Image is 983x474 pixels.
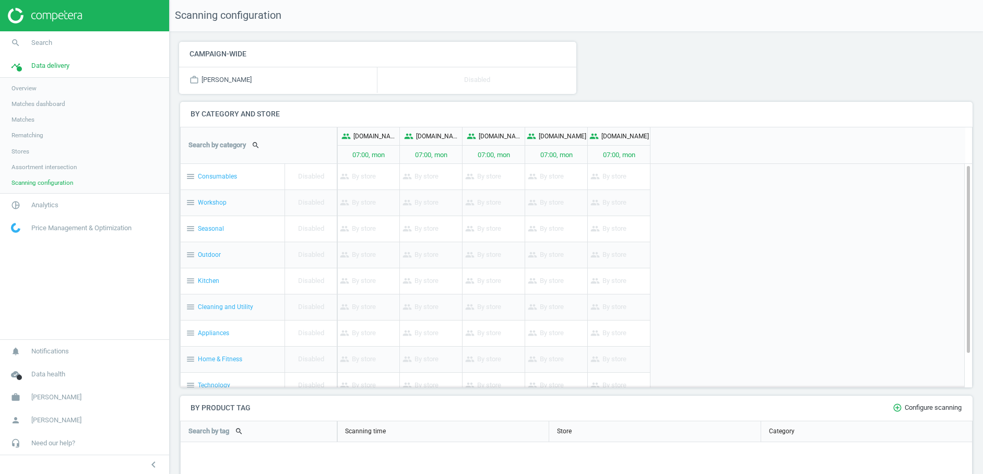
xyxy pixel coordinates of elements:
[180,102,973,126] h4: By category and store
[6,56,26,76] i: timeline
[229,422,249,440] button: search
[31,61,69,70] span: Data delivery
[340,250,352,259] i: people
[590,294,626,320] p: By store
[298,164,324,189] p: Disabled
[404,132,413,141] i: people
[179,67,378,93] div: [PERSON_NAME]
[893,403,905,412] i: add_circle_outline
[402,268,439,294] p: By store
[465,354,477,364] i: people
[11,223,20,233] img: wGWNvw8QSZomAAAAABJRU5ErkJggg==
[402,347,439,372] p: By store
[402,321,439,346] p: By store
[6,387,26,407] i: work
[31,370,65,379] span: Data health
[181,347,285,372] div: Home & Fitness
[340,302,352,312] i: people
[465,216,501,242] p: By store
[465,242,501,268] p: By store
[528,268,564,294] p: By store
[31,223,132,233] span: Price Management & Optimization
[402,373,439,398] p: By store
[186,302,195,312] i: menu
[465,294,501,320] p: By store
[186,198,195,207] i: menu
[6,433,26,453] i: headset_mic
[590,224,602,233] i: people
[402,328,414,338] i: people
[528,381,540,390] i: people
[11,115,34,124] span: Matches
[479,132,520,141] p: [DOMAIN_NAME][URL]
[528,294,564,320] p: By store
[6,364,26,384] i: cloud_done
[340,381,352,390] i: people
[402,294,439,320] p: By store
[465,198,477,207] i: people
[340,354,352,364] i: people
[186,328,195,338] i: menu
[340,321,376,346] p: By store
[186,224,195,233] i: menu
[761,421,802,442] div: Category
[11,147,29,156] span: Stores
[877,396,973,420] button: add_circle_outlineConfigure scanning
[465,381,477,390] i: people
[340,294,376,320] p: By store
[590,172,602,181] i: people
[337,421,394,442] div: Scanning time
[140,458,167,471] button: chevron_left
[549,421,579,442] div: Store
[590,216,626,242] p: By store
[11,163,77,171] span: Assortment intersection
[340,347,376,372] p: By store
[465,172,477,181] i: people
[298,321,324,346] p: Disabled
[11,179,73,187] span: Scanning configuration
[181,127,337,163] div: Search by category
[181,321,285,346] div: Appliances
[590,347,626,372] p: By store
[181,373,285,398] div: Technology
[465,276,477,286] i: people
[528,373,564,398] p: By store
[186,276,195,286] i: menu
[528,276,540,286] i: people
[590,302,602,312] i: people
[402,354,414,364] i: people
[402,302,414,312] i: people
[402,242,439,268] p: By store
[588,146,650,164] p: 07:00, mon
[465,373,501,398] p: By store
[298,373,324,398] p: Disabled
[298,268,324,294] p: Disabled
[147,458,160,471] i: chevron_left
[590,242,626,268] p: By store
[528,354,540,364] i: people
[31,38,52,48] span: Search
[528,172,540,181] i: people
[601,132,649,141] p: [DOMAIN_NAME]
[340,190,376,216] p: By store
[590,354,602,364] i: people
[340,242,376,268] p: By store
[340,276,352,286] i: people
[402,164,439,189] p: By store
[528,328,540,338] i: people
[402,250,414,259] i: people
[181,421,337,442] div: Search by tag
[590,198,602,207] i: people
[527,132,536,141] i: people
[340,164,376,189] p: By store
[528,321,564,346] p: By store
[528,216,564,242] p: By store
[8,8,82,23] img: ajHJNr6hYgQAAAAASUVORK5CYII=
[179,42,577,66] h4: Campaign-wide
[11,100,65,108] span: Matches dashboard
[181,294,285,320] div: Cleaning and Utility
[402,172,414,181] i: people
[465,347,501,372] p: By store
[340,216,376,242] p: By store
[353,132,395,141] p: [DOMAIN_NAME]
